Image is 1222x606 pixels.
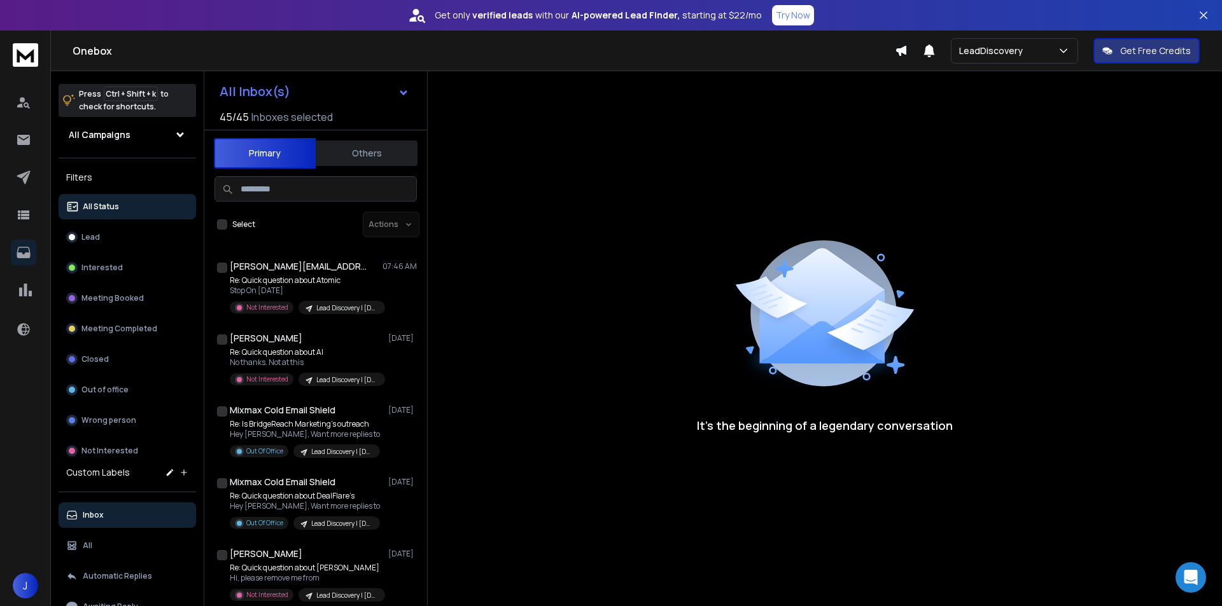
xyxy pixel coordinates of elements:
[13,573,38,598] button: J
[311,519,372,528] p: Lead Discovery | [DATE]
[81,446,138,456] p: Not Interested
[1120,45,1191,57] p: Get Free Credits
[59,438,196,464] button: Not Interested
[83,202,119,212] p: All Status
[13,43,38,67] img: logo
[311,447,372,457] p: Lead Discovery | [DATE]
[83,510,104,520] p: Inbox
[316,591,377,600] p: Lead Discovery | [DATE]
[230,275,383,286] p: Re: Quick question about Atomic
[1093,38,1200,64] button: Get Free Credits
[81,324,157,334] p: Meeting Completed
[1176,562,1206,593] div: Open Intercom Messenger
[59,194,196,219] button: All Status
[230,357,383,368] p: No thanks. Not at this
[232,219,255,230] label: Select
[59,502,196,528] button: Inbox
[81,415,136,425] p: Wrong person
[214,138,316,169] button: Primary
[59,563,196,589] button: Automatic Replies
[59,377,196,403] button: Out of office
[230,429,380,439] p: Hey [PERSON_NAME], Want more replies to
[435,9,762,22] p: Get only with our starting at $22/mo
[246,518,283,528] p: Out Of Office
[772,5,814,25] button: Try Now
[388,549,417,559] p: [DATE]
[220,85,290,98] h1: All Inbox(s)
[81,385,129,395] p: Out of office
[230,419,380,429] p: Re: Is BridgeReach Marketing’s outreach
[79,88,169,113] p: Press to check for shortcuts.
[472,9,533,22] strong: verified leads
[59,347,196,372] button: Closed
[230,286,383,296] p: Stop On [DATE]
[104,86,158,101] span: Ctrl + Shift + k
[388,477,417,487] p: [DATE]
[230,332,302,345] h1: [PERSON_NAME]
[69,128,130,141] h1: All Campaigns
[59,533,196,558] button: All
[83,541,92,551] p: All
[388,333,417,343] p: [DATE]
[220,109,249,125] span: 45 / 45
[572,9,680,22] strong: AI-powered Lead Finder,
[316,139,418,167] button: Others
[73,43,895,59] h1: Onebox
[81,354,109,364] p: Closed
[246,590,288,600] p: Not Interested
[776,9,810,22] p: Try Now
[316,303,377,313] p: Lead Discovery | [DATE]
[59,224,196,250] button: Lead
[83,571,152,581] p: Automatic Replies
[230,404,335,417] h1: Mixmax Cold Email Shield
[251,109,333,125] h3: Inboxes selected
[59,408,196,433] button: Wrong person
[230,547,302,560] h1: [PERSON_NAME]
[81,232,100,242] p: Lead
[59,286,196,311] button: Meeting Booked
[230,563,383,573] p: Re: Quick question about [PERSON_NAME]
[230,347,383,357] p: Re: Quick question about AI
[246,375,288,384] p: Not Interested
[230,476,335,488] h1: Mixmax Cold Email Shield
[697,417,953,434] p: It’s the beginning of a legendary conversation
[81,263,123,273] p: Interested
[316,375,377,385] p: Lead Discovery | [DATE]
[59,255,196,280] button: Interested
[388,405,417,415] p: [DATE]
[66,466,130,479] h3: Custom Labels
[959,45,1028,57] p: LeadDiscovery
[383,261,417,272] p: 07:46 AM
[209,79,419,104] button: All Inbox(s)
[230,501,380,511] p: Hey [PERSON_NAME], Want more replies to
[59,169,196,186] h3: Filters
[246,446,283,456] p: Out Of Office
[59,316,196,341] button: Meeting Completed
[81,293,144,303] p: Meeting Booked
[230,260,370,273] h1: [PERSON_NAME][EMAIL_ADDRESS][DOMAIN_NAME]
[230,491,380,501] p: Re: Quick question about DealFlare’s
[246,303,288,312] p: Not Interested
[230,573,383,583] p: Hi, please remove me from
[59,122,196,148] button: All Campaigns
